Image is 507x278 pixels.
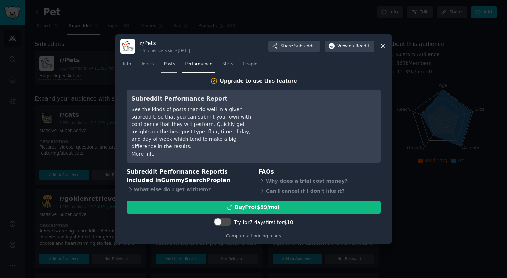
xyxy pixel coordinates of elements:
[127,168,249,185] h3: Subreddit Performance Report is included in plan
[258,176,381,186] div: Why does a trial cost money?
[258,168,381,176] h3: FAQs
[268,41,320,52] button: ShareSubreddit
[258,186,381,196] div: Can I cancel if I don't like it?
[220,77,297,85] div: Upgrade to use this feature
[140,40,190,47] h3: r/ Pets
[123,61,131,67] span: Info
[185,61,212,67] span: Performance
[132,151,155,157] a: More info
[349,43,369,49] span: on Reddit
[161,59,177,73] a: Posts
[337,43,369,49] span: View
[281,43,315,49] span: Share
[127,185,249,195] div: What else do I get with Pro ?
[138,59,156,73] a: Topics
[132,106,260,150] div: See the kinds of posts that do well in a given subreddit, so that you can submit your own with co...
[140,48,190,53] div: 361k members since [DATE]
[240,59,260,73] a: People
[161,177,217,183] span: GummySearch Pro
[294,43,315,49] span: Subreddit
[220,59,236,73] a: Stats
[164,61,175,67] span: Posts
[235,204,280,211] div: Buy Pro ($ 59 /mo )
[182,59,215,73] a: Performance
[234,219,293,226] div: Try for 7 days first for $10
[127,201,381,214] button: BuyPro($59/mo)
[222,61,233,67] span: Stats
[226,234,281,238] a: Compare all pricing plans
[243,61,257,67] span: People
[270,95,376,147] iframe: YouTube video player
[325,41,374,52] button: Viewon Reddit
[132,95,260,103] h3: Subreddit Performance Report
[120,59,133,73] a: Info
[141,61,154,67] span: Topics
[120,39,135,54] img: Pets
